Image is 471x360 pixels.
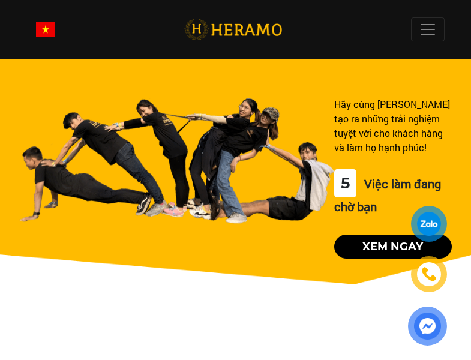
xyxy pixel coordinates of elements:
img: phone-icon [420,265,439,283]
img: banner [19,97,334,224]
a: phone-icon [412,257,446,291]
div: 5 [334,169,356,197]
img: logo [184,17,282,42]
div: Hãy cùng [PERSON_NAME] tạo ra những trải nghiệm tuyệt vời cho khách hàng và làm họ hạnh phúc! [334,97,452,155]
span: Việc làm đang chờ bạn [334,176,441,214]
button: Xem ngay [334,235,452,259]
img: vn-flag.png [36,22,55,37]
